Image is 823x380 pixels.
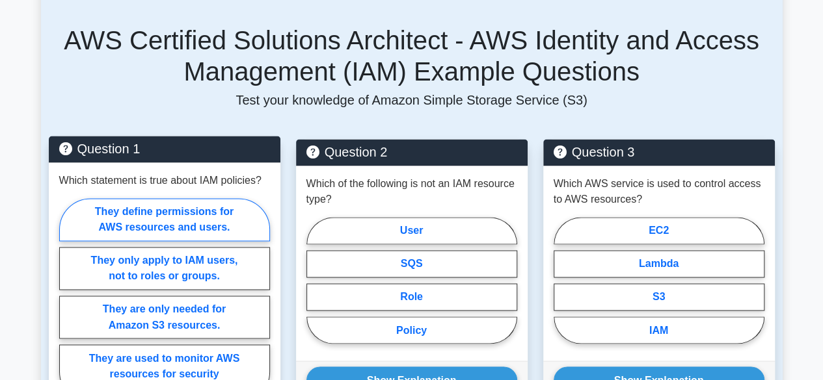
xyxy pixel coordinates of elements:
h5: Question 3 [554,144,764,160]
label: User [306,217,517,244]
label: They define permissions for AWS resources and users. [59,198,270,241]
label: Role [306,283,517,310]
p: Which statement is true about IAM policies? [59,173,262,188]
label: They only apply to IAM users, not to roles or groups. [59,247,270,290]
label: IAM [554,316,764,344]
p: Which AWS service is used to control access to AWS resources? [554,176,764,207]
label: Lambda [554,250,764,277]
label: S3 [554,283,764,310]
label: SQS [306,250,517,277]
label: Policy [306,316,517,344]
h5: Question 2 [306,144,517,160]
h5: AWS Certified Solutions Architect - AWS Identity and Access Management (IAM) Example Questions [49,25,775,87]
label: EC2 [554,217,764,244]
label: They are only needed for Amazon S3 resources. [59,296,270,338]
p: Test your knowledge of Amazon Simple Storage Service (S3) [49,92,775,108]
p: Which of the following is not an IAM resource type? [306,176,517,207]
h5: Question 1 [59,141,270,157]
